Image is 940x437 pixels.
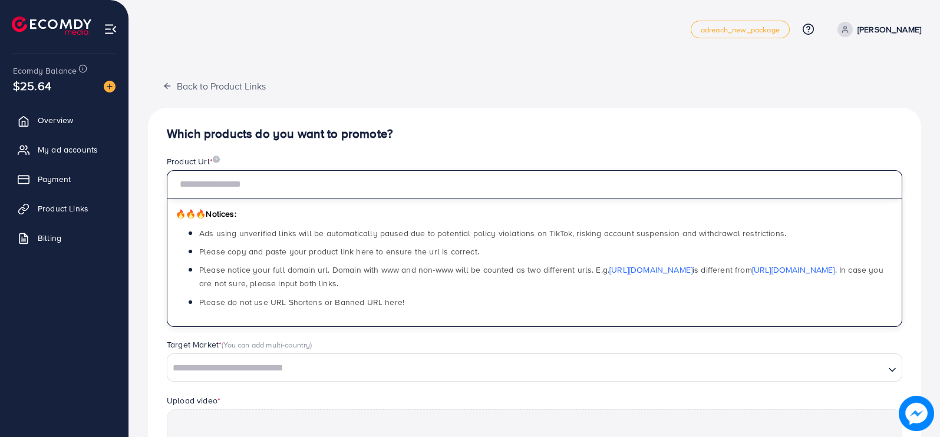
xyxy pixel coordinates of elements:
span: Ecomdy Balance [13,65,77,77]
span: Billing [38,232,61,244]
div: Search for option [167,353,902,382]
span: Product Links [38,203,88,214]
p: [PERSON_NAME] [857,22,921,37]
label: Upload video [167,395,220,406]
a: Product Links [9,197,120,220]
span: adreach_new_package [701,26,780,34]
img: image [902,399,932,429]
button: Back to Product Links [148,73,281,98]
a: [URL][DOMAIN_NAME] [752,264,835,276]
span: Overview [38,114,73,126]
span: My ad accounts [38,144,98,155]
a: Billing [9,226,120,250]
span: 🔥🔥🔥 [176,208,206,220]
span: Notices: [176,208,236,220]
input: Search for option [169,359,883,378]
a: Payment [9,167,120,191]
span: Payment [38,173,71,185]
h4: Which products do you want to promote? [167,127,902,141]
img: image [213,155,220,163]
a: My ad accounts [9,138,120,161]
label: Product Url [167,155,220,167]
span: Please do not use URL Shortens or Banned URL here! [199,296,404,308]
span: Please notice your full domain url. Domain with www and non-www will be counted as two different ... [199,264,883,289]
a: adreach_new_package [691,21,790,38]
a: [URL][DOMAIN_NAME] [609,264,692,276]
span: Ads using unverified links will be automatically paused due to potential policy violations on Tik... [199,227,786,239]
img: menu [104,22,117,36]
img: image [104,81,116,92]
span: Please copy and paste your product link here to ensure the url is correct. [199,246,479,257]
img: logo [12,16,91,35]
span: $25.64 [13,77,51,94]
label: Target Market [167,339,312,350]
span: (You can add multi-country) [222,339,312,350]
a: [PERSON_NAME] [833,22,921,37]
a: Overview [9,108,120,132]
